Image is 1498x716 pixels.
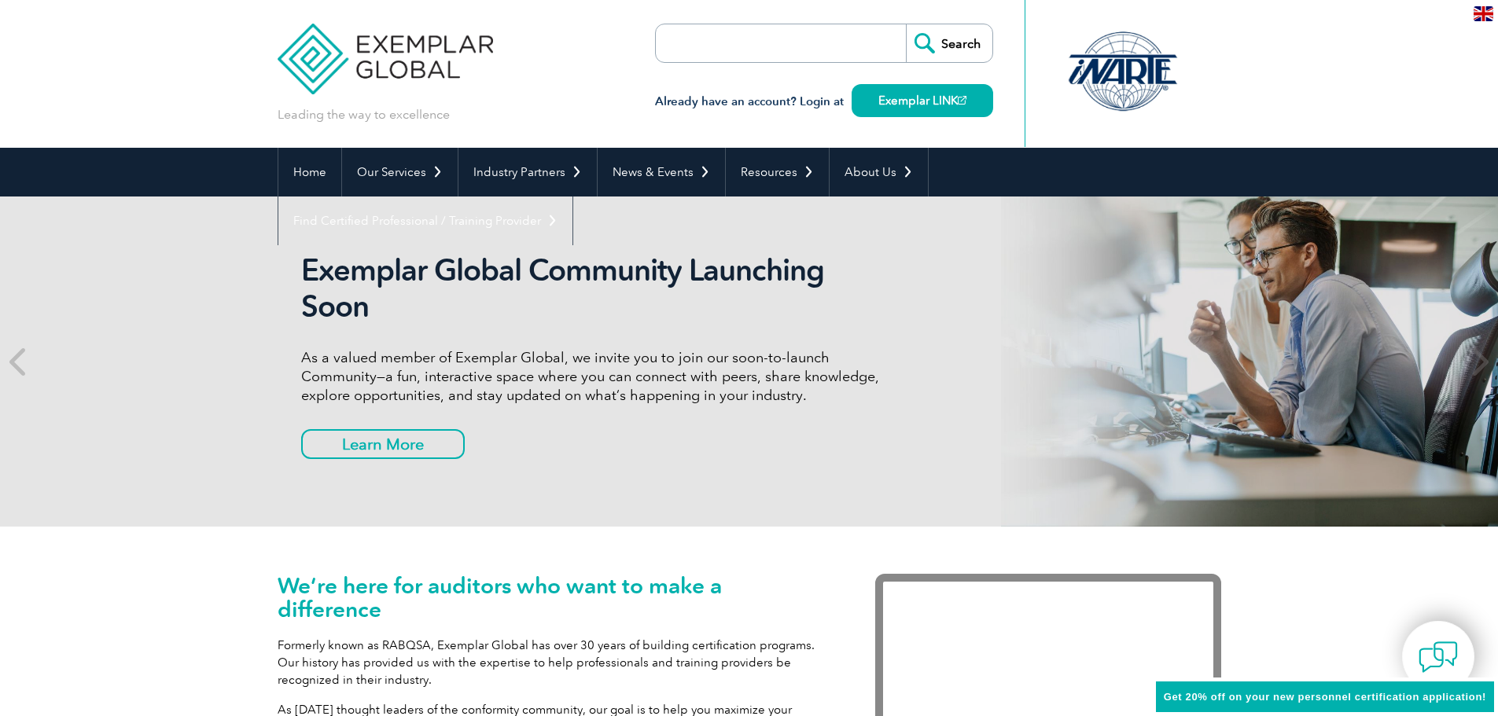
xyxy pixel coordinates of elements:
[598,148,725,196] a: News & Events
[906,24,992,62] input: Search
[726,148,829,196] a: Resources
[342,148,458,196] a: Our Services
[458,148,597,196] a: Industry Partners
[301,348,891,405] p: As a valued member of Exemplar Global, we invite you to join our soon-to-launch Community—a fun, ...
[958,96,966,105] img: open_square.png
[278,148,341,196] a: Home
[301,429,465,459] a: Learn More
[852,84,993,117] a: Exemplar LINK
[278,637,828,688] p: Formerly known as RABQSA, Exemplar Global has over 30 years of building certification programs. O...
[655,92,993,112] h3: Already have an account? Login at
[830,148,928,196] a: About Us
[1474,6,1493,21] img: en
[278,196,572,245] a: Find Certified Professional / Training Provider
[1164,691,1486,703] span: Get 20% off on your new personnel certification application!
[1419,637,1458,677] img: contact-chat.png
[278,574,828,621] h1: We’re here for auditors who want to make a difference
[301,252,891,325] h2: Exemplar Global Community Launching Soon
[278,106,450,123] p: Leading the way to excellence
